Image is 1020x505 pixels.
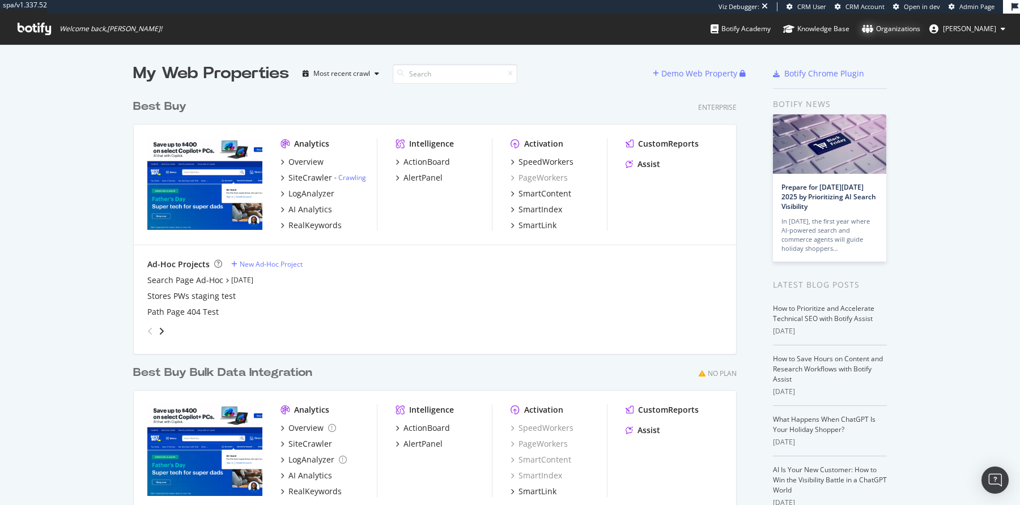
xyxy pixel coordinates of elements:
[773,465,887,495] a: AI Is Your New Customer: How to Win the Visibility Battle in a ChatGPT World
[783,14,849,44] a: Knowledge Base
[158,326,165,337] div: angle-right
[280,438,332,450] a: SiteCrawler
[280,156,324,168] a: Overview
[518,220,556,231] div: SmartLink
[626,425,660,436] a: Assist
[637,425,660,436] div: Assist
[773,68,864,79] a: Botify Chrome Plugin
[719,2,759,11] div: Viz Debugger:
[288,470,332,481] div: AI Analytics
[133,99,186,115] div: Best Buy
[653,65,739,83] button: Demo Web Property
[511,156,573,168] a: SpeedWorkers
[638,138,699,149] div: CustomReports
[711,14,771,44] a: Botify Academy
[59,24,162,33] span: Welcome back, [PERSON_NAME] !
[288,454,334,465] div: LogAnalyzer
[518,188,571,199] div: SmartContent
[511,220,556,231] a: SmartLink
[773,326,887,336] div: [DATE]
[920,20,1014,38] button: [PERSON_NAME]
[280,188,334,199] a: LogAnalyzer
[981,467,1009,494] div: Open Intercom Messenger
[147,290,236,302] a: Stores PWs staging test
[959,2,994,11] span: Admin Page
[288,156,324,168] div: Overview
[862,23,920,35] div: Organizations
[518,486,556,497] div: SmartLink
[783,23,849,35] div: Knowledge Base
[403,172,443,183] div: AlertPanel
[280,486,342,497] a: RealKeywords
[231,275,253,285] a: [DATE]
[524,138,563,149] div: Activation
[403,422,450,434] div: ActionBoard
[626,138,699,149] a: CustomReports
[637,159,660,170] div: Assist
[396,422,450,434] a: ActionBoard
[773,437,887,447] div: [DATE]
[511,454,571,465] a: SmartContent
[294,138,329,149] div: Analytics
[288,438,332,450] div: SiteCrawler
[143,322,158,340] div: angle-left
[518,204,562,215] div: SmartIndex
[773,303,874,323] a: How to Prioritize and Accelerate Technical SEO with Botify Assist
[147,275,223,286] a: Search Page Ad-Hoc
[409,138,454,149] div: Intelligence
[893,2,940,11] a: Open in dev
[904,2,940,11] span: Open in dev
[711,23,771,35] div: Botify Academy
[787,2,826,11] a: CRM User
[773,114,886,174] img: Prepare for Black Friday 2025 by Prioritizing AI Search Visibility
[147,138,262,230] img: bestbuy.com
[147,259,210,270] div: Ad-Hoc Projects
[280,422,336,434] a: Overview
[396,438,443,450] a: AlertPanel
[288,188,334,199] div: LogAnalyzer
[862,14,920,44] a: Organizations
[511,188,571,199] a: SmartContent
[626,159,660,170] a: Assist
[773,387,887,397] div: [DATE]
[773,354,883,384] a: How to Save Hours on Content and Research Workflows with Botify Assist
[949,2,994,11] a: Admin Page
[133,365,312,381] div: Best Buy Bulk Data Integration
[280,172,366,183] a: SiteCrawler- Crawling
[511,204,562,215] a: SmartIndex
[781,182,876,211] a: Prepare for [DATE][DATE] 2025 by Prioritizing AI Search Visibility
[835,2,885,11] a: CRM Account
[338,173,366,182] a: Crawling
[280,454,347,465] a: LogAnalyzer
[511,172,568,183] a: PageWorkers
[147,306,219,318] a: Path Page 404 Test
[231,259,303,269] a: New Ad-Hoc Project
[773,414,875,434] a: What Happens When ChatGPT Is Your Holiday Shopper?
[653,69,739,78] a: Demo Web Property
[511,470,562,481] a: SmartIndex
[661,68,737,79] div: Demo Web Property
[288,204,332,215] div: AI Analytics
[288,172,332,183] div: SiteCrawler
[518,156,573,168] div: SpeedWorkers
[773,279,887,291] div: Latest Blog Posts
[280,220,342,231] a: RealKeywords
[133,99,191,115] a: Best Buy
[294,404,329,416] div: Analytics
[943,24,996,33] span: colleen
[698,102,737,112] div: Enterprise
[288,486,342,497] div: RealKeywords
[708,369,737,378] div: No Plan
[403,156,450,168] div: ActionBoard
[280,470,332,481] a: AI Analytics
[313,70,370,77] div: Most recent crawl
[334,173,366,182] div: -
[298,65,384,83] button: Most recent crawl
[409,404,454,416] div: Intelligence
[511,422,573,434] a: SpeedWorkers
[784,68,864,79] div: Botify Chrome Plugin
